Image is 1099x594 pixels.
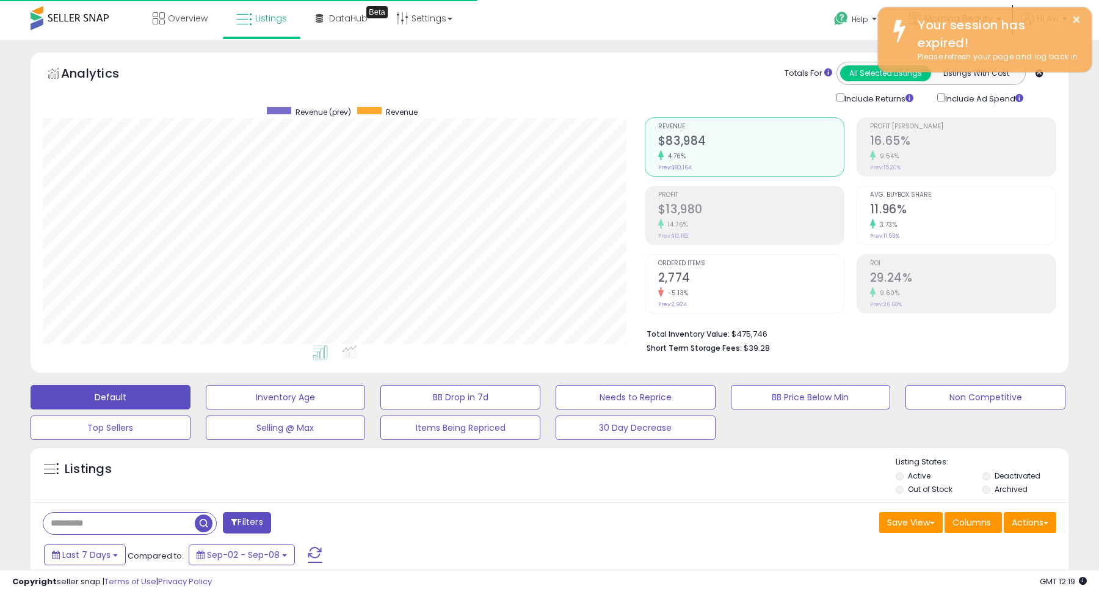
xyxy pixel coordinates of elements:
[128,550,184,562] span: Compared to:
[658,260,844,267] span: Ordered Items
[380,385,540,409] button: BB Drop in 7d
[870,232,899,240] small: Prev: 11.53%
[658,202,844,219] h2: $13,980
[731,385,891,409] button: BB Price Below Min
[31,385,190,409] button: Default
[827,91,928,105] div: Include Returns
[380,416,540,440] button: Items Being Repriced
[647,326,1047,340] li: $475,746
[223,512,270,533] button: Filters
[658,232,689,240] small: Prev: $12,182
[1004,512,1056,533] button: Actions
[556,416,716,440] button: 30 Day Decrease
[647,343,742,353] b: Short Term Storage Fees:
[61,65,143,85] h5: Analytics
[658,164,692,171] small: Prev: $80,164
[664,288,689,298] small: -5.13%
[905,385,1065,409] button: Non Competitive
[658,301,687,308] small: Prev: 2,924
[908,471,930,481] label: Active
[207,549,280,561] span: Sep-02 - Sep-08
[870,260,1056,267] span: ROI
[952,516,991,529] span: Columns
[879,512,943,533] button: Save View
[189,544,295,565] button: Sep-02 - Sep-08
[158,576,212,587] a: Privacy Policy
[658,123,844,130] span: Revenue
[870,164,901,171] small: Prev: 15.20%
[785,68,832,79] div: Totals For
[206,385,366,409] button: Inventory Age
[833,11,849,26] i: Get Help
[945,512,1002,533] button: Columns
[824,2,889,40] a: Help
[386,107,418,117] span: Revenue
[908,484,952,494] label: Out of Stock
[870,202,1056,219] h2: 11.96%
[31,416,190,440] button: Top Sellers
[840,65,931,81] button: All Selected Listings
[870,271,1056,287] h2: 29.24%
[896,457,1068,468] p: Listing States:
[876,220,898,229] small: 3.73%
[658,134,844,150] h2: $83,984
[870,123,1056,130] span: Profit [PERSON_NAME]
[44,544,126,565] button: Last 7 Days
[12,576,57,587] strong: Copyright
[65,461,112,478] h5: Listings
[870,301,902,308] small: Prev: 26.68%
[296,107,351,117] span: Revenue (prev)
[909,51,1083,63] div: Please refresh your page and log back in
[870,134,1056,150] h2: 16.65%
[744,342,770,354] span: $39.28
[664,220,688,229] small: 14.76%
[62,549,111,561] span: Last 7 Days
[870,192,1056,199] span: Avg. Buybox Share
[909,16,1083,51] div: Your session has expired!
[664,152,686,161] small: 4.76%
[930,65,1021,81] button: Listings With Cost
[995,471,1040,481] label: Deactivated
[876,152,899,161] small: 9.54%
[556,385,716,409] button: Needs to Reprice
[329,12,368,24] span: DataHub
[1072,12,1081,28] button: ×
[255,12,287,24] span: Listings
[658,271,844,287] h2: 2,774
[928,91,1043,105] div: Include Ad Spend
[206,416,366,440] button: Selling @ Max
[104,576,156,587] a: Terms of Use
[366,6,388,18] div: Tooltip anchor
[876,288,900,298] small: 9.60%
[852,14,868,24] span: Help
[12,576,212,588] div: seller snap | |
[658,192,844,199] span: Profit
[168,12,208,24] span: Overview
[995,484,1028,494] label: Archived
[1040,576,1087,587] span: 2025-09-17 12:19 GMT
[647,329,730,339] b: Total Inventory Value:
